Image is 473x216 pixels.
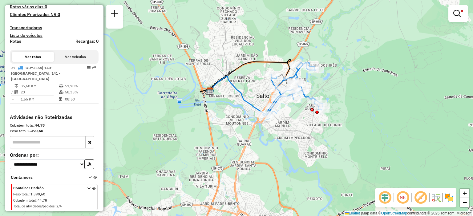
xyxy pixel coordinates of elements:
[28,128,43,133] strong: 1.390,60
[92,66,96,69] em: Rota exportada
[381,211,407,215] a: OpenStreetMap
[13,198,36,202] span: Cubagem total
[10,151,99,159] label: Ordenar por:
[11,65,60,81] span: | 140- [GEOGRAPHIC_DATA], 141 - [GEOGRAPHIC_DATA]
[55,204,55,208] span: :
[431,193,441,202] img: Fluxo de ruas
[59,97,62,101] i: Tempo total em rota
[36,198,37,202] span: :
[378,190,392,205] span: Ocultar deslocamento
[59,90,63,94] i: % de utilização da cubagem
[10,114,99,120] h4: Atividades não Roteirizadas
[10,25,99,30] h4: Transportadoras
[11,89,14,95] td: /
[108,7,121,21] a: Nova sessão e pesquisa
[65,89,96,95] td: 58,35%
[395,190,410,205] span: Ocultar NR
[14,90,18,94] i: Total de Atividades
[20,83,59,89] td: 35,68 KM
[12,52,54,62] button: Ver rotas
[10,33,99,38] h4: Lista de veículos
[35,123,45,128] strong: 44,78
[361,211,362,215] span: |
[56,204,62,208] span: 2/4
[13,192,29,196] span: Peso total
[58,12,60,17] strong: 0
[10,12,99,17] h4: Clientes Priorizados NR:
[38,198,47,202] span: 44,78
[444,193,454,202] img: Exibir/Ocultar setores
[413,190,428,205] span: Exibir rótulo
[10,4,99,10] h4: Rotas vários dias:
[54,52,97,62] button: Ver veículos
[11,96,14,102] td: =
[59,84,63,88] i: % de utilização do peso
[87,66,91,69] em: Opções
[14,84,18,88] i: Distância Total
[451,7,466,20] a: Exibir filtros
[26,65,42,70] span: GDY3E64
[84,159,94,169] button: Ordem crescente
[206,87,214,95] img: CDL Salto
[11,65,60,81] span: 37 -
[460,198,469,207] a: Zoom out
[30,192,45,196] span: 1.390,60
[345,211,360,215] a: Leaflet
[10,128,99,134] div: Peso total:
[10,123,99,128] div: Cubagem total:
[29,192,30,196] span: :
[461,10,463,12] span: Filtro Ativo
[20,96,59,102] td: 1,55 KM
[20,89,59,95] td: 23
[463,189,467,197] span: +
[65,96,96,102] td: 08:53
[460,189,469,198] a: Zoom in
[463,198,467,206] span: −
[11,174,80,181] span: Containers
[13,204,55,208] span: Total de atividades/pedidos
[13,185,80,191] span: Container Padrão
[65,83,96,89] td: 51,70%
[344,211,473,216] div: Map data © contributors,© 2025 TomTom, Microsoft
[45,4,47,10] strong: 0
[75,39,99,44] h4: Recargas: 0
[10,39,21,44] a: Rotas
